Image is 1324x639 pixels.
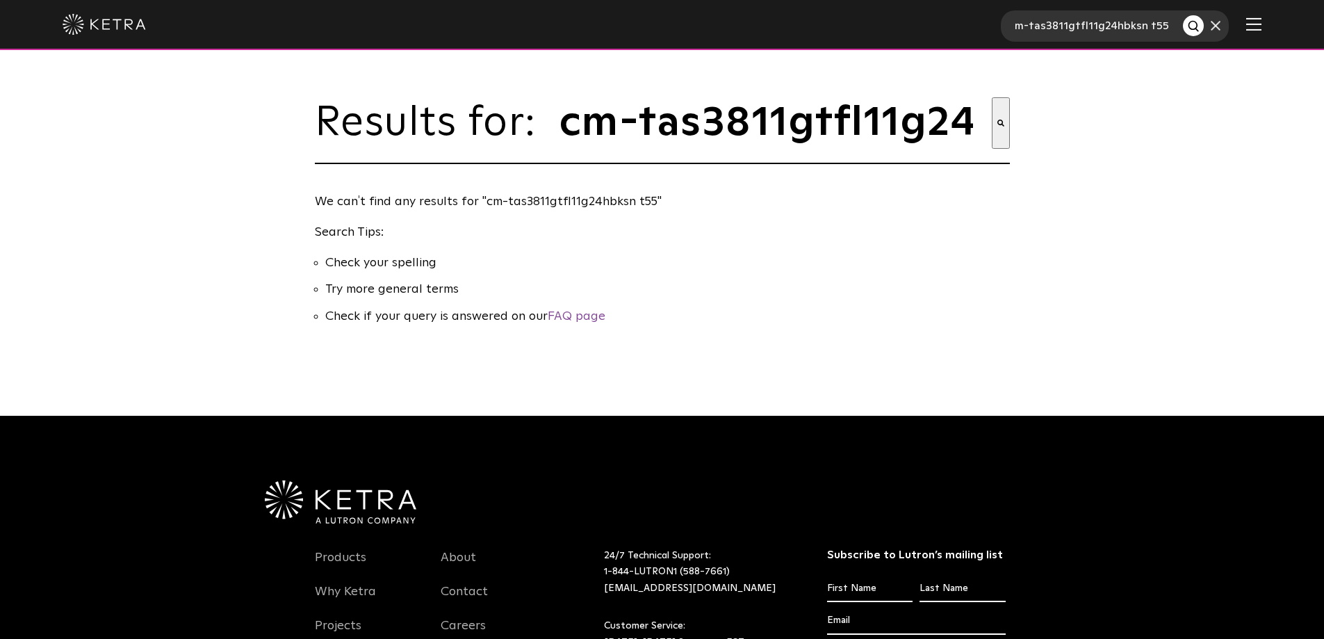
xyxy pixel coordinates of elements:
[325,253,1010,273] li: Check your spelling
[315,102,551,144] span: Results for:
[827,548,1006,563] h3: Subscribe to Lutron’s mailing list
[1246,17,1261,31] img: Hamburger%20Nav.svg
[1211,21,1220,31] img: close search form
[315,550,366,582] a: Products
[63,14,146,35] img: ketra-logo-2019-white
[920,576,1005,602] input: Last Name
[325,280,1010,300] li: Try more general terms
[604,583,776,593] a: [EMAIL_ADDRESS][DOMAIN_NAME]
[441,550,476,582] a: About
[558,97,992,149] input: This is a search field with an auto-suggest feature attached.
[265,480,416,524] img: Ketra-aLutronCo_White_RGB
[315,223,1003,243] p: Search Tips:
[325,307,1010,327] li: Check if your query is answered on our
[315,192,1003,212] p: We can′t find any results for "cm-tas3811gtfl11g24hbksn t55"
[441,584,488,616] a: Contact
[604,567,730,576] a: 1-844-LUTRON1 (588-7661)
[1187,19,1202,34] img: search button
[827,576,913,602] input: First Name
[315,584,376,616] a: Why Ketra
[604,548,792,597] p: 24/7 Technical Support:
[992,97,1010,149] button: Search
[827,608,1006,634] input: Email
[548,310,605,323] a: FAQ page
[1183,15,1204,36] button: Search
